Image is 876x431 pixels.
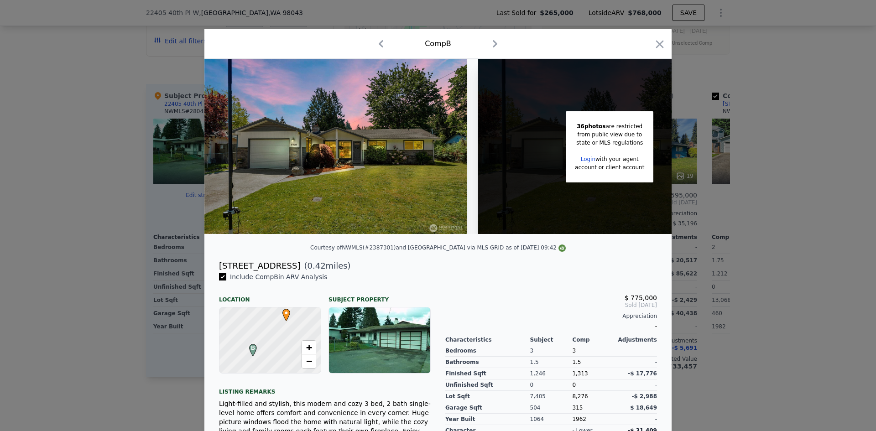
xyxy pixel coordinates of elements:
[306,355,312,367] span: −
[572,405,583,411] span: 315
[247,344,259,352] span: B
[445,357,530,368] div: Bathrooms
[425,38,451,49] div: Comp B
[530,368,573,379] div: 1,246
[219,289,321,303] div: Location
[615,379,657,391] div: -
[575,139,644,147] div: state or MLS regulations
[530,357,573,368] div: 1.5
[219,260,300,272] div: [STREET_ADDRESS]
[445,402,530,414] div: Garage Sqft
[204,59,467,234] img: Property Img
[445,312,657,320] div: Appreciation
[632,393,657,400] span: -$ 2,988
[530,336,573,343] div: Subject
[445,379,530,391] div: Unfinished Sqft
[219,381,431,395] div: Listing remarks
[575,122,644,130] div: are restricted
[615,357,657,368] div: -
[280,309,286,314] div: •
[572,370,588,377] span: 1,313
[445,345,530,357] div: Bedrooms
[615,336,657,343] div: Adjustments
[572,336,615,343] div: Comp
[625,294,657,301] span: $ 775,000
[595,156,639,162] span: with your agent
[302,341,316,354] a: Zoom in
[328,289,431,303] div: Subject Property
[581,156,595,162] a: Login
[530,414,573,425] div: 1064
[306,342,312,353] span: +
[445,301,657,309] span: Sold [DATE]
[300,260,350,272] span: ( miles)
[572,348,576,354] span: 3
[530,379,573,391] div: 0
[310,244,566,251] div: Courtesy of NWMLS (#2387301) and [GEOGRAPHIC_DATA] via MLS GRID as of [DATE] 09:42
[628,370,657,377] span: -$ 17,776
[630,405,657,411] span: $ 18,649
[302,354,316,368] a: Zoom out
[575,163,644,171] div: account or client account
[577,123,605,130] span: 36 photos
[445,320,657,332] div: -
[445,391,530,402] div: Lot Sqft
[575,130,644,139] div: from public view due to
[247,344,252,349] div: B
[280,306,292,320] span: •
[530,391,573,402] div: 7,405
[226,273,331,280] span: Include Comp B in ARV Analysis
[530,402,573,414] div: 504
[558,244,566,252] img: NWMLS Logo
[615,414,657,425] div: -
[445,414,530,425] div: Year Built
[572,414,615,425] div: 1962
[572,357,615,368] div: 1.5
[308,261,326,270] span: 0.42
[572,382,576,388] span: 0
[445,336,530,343] div: Characteristics
[530,345,573,357] div: 3
[572,393,588,400] span: 8,276
[615,345,657,357] div: -
[445,368,530,379] div: Finished Sqft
